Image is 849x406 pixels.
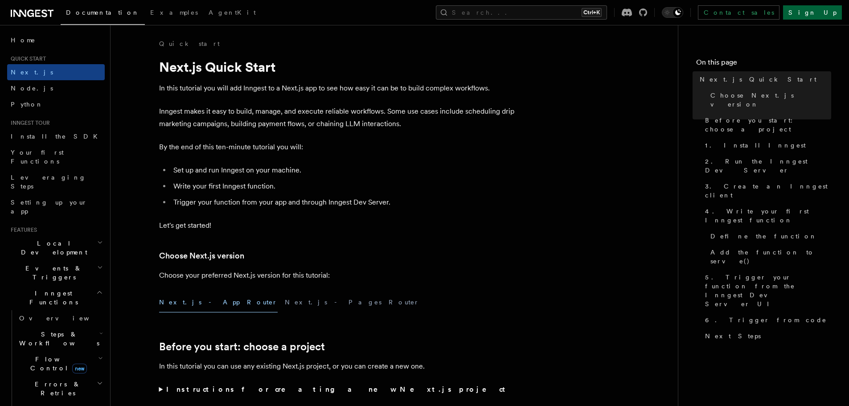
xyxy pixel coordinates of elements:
[7,239,97,257] span: Local Development
[7,194,105,219] a: Setting up your app
[705,207,831,225] span: 4. Write your first Inngest function
[701,178,831,203] a: 3. Create an Inngest client
[11,85,53,92] span: Node.js
[696,57,831,71] h4: On this page
[7,264,97,282] span: Events & Triggers
[11,199,87,215] span: Setting up your app
[701,153,831,178] a: 2. Run the Inngest Dev Server
[11,149,64,165] span: Your first Functions
[171,164,516,176] li: Set up and run Inngest on your machine.
[7,285,105,310] button: Inngest Functions
[16,326,105,351] button: Steps & Workflows
[7,80,105,96] a: Node.js
[7,32,105,48] a: Home
[7,119,50,127] span: Inngest tour
[696,71,831,87] a: Next.js Quick Start
[159,219,516,232] p: Let's get started!
[159,292,278,312] button: Next.js - App Router
[701,203,831,228] a: 4. Write your first Inngest function
[11,133,103,140] span: Install the SDK
[11,69,53,76] span: Next.js
[710,91,831,109] span: Choose Next.js version
[7,260,105,285] button: Events & Triggers
[16,355,98,373] span: Flow Control
[166,385,509,394] strong: Instructions for creating a new Next.js project
[705,116,831,134] span: Before you start: choose a project
[436,5,607,20] button: Search...Ctrl+K
[701,328,831,344] a: Next Steps
[285,292,419,312] button: Next.js - Pages Router
[701,312,831,328] a: 6. Trigger from code
[701,137,831,153] a: 1. Install Inngest
[7,226,37,234] span: Features
[61,3,145,25] a: Documentation
[171,196,516,209] li: Trigger your function from your app and through Inngest Dev Server.
[705,157,831,175] span: 2. Run the Inngest Dev Server
[7,55,46,62] span: Quick start
[159,82,516,94] p: In this tutorial you will add Inngest to a Next.js app to see how easy it can be to build complex...
[7,96,105,112] a: Python
[705,182,831,200] span: 3. Create an Inngest client
[159,360,516,373] p: In this tutorial you can use any existing Next.js project, or you can create a new one.
[582,8,602,17] kbd: Ctrl+K
[159,250,244,262] a: Choose Next.js version
[705,316,827,324] span: 6. Trigger from code
[701,269,831,312] a: 5. Trigger your function from the Inngest Dev Server UI
[19,315,111,322] span: Overview
[159,59,516,75] h1: Next.js Quick Start
[707,244,831,269] a: Add the function to serve()
[159,39,220,48] a: Quick start
[16,310,105,326] a: Overview
[159,269,516,282] p: Choose your preferred Next.js version for this tutorial:
[11,174,86,190] span: Leveraging Steps
[705,332,761,340] span: Next Steps
[701,112,831,137] a: Before you start: choose a project
[66,9,139,16] span: Documentation
[72,364,87,373] span: new
[159,340,325,353] a: Before you start: choose a project
[700,75,816,84] span: Next.js Quick Start
[16,376,105,401] button: Errors & Retries
[209,9,256,16] span: AgentKit
[698,5,779,20] a: Contact sales
[705,141,806,150] span: 1. Install Inngest
[16,330,99,348] span: Steps & Workflows
[11,36,36,45] span: Home
[16,380,97,398] span: Errors & Retries
[159,105,516,130] p: Inngest makes it easy to build, manage, and execute reliable workflows. Some use cases include sc...
[150,9,198,16] span: Examples
[159,383,516,396] summary: Instructions for creating a new Next.js project
[705,273,831,308] span: 5. Trigger your function from the Inngest Dev Server UI
[710,248,831,266] span: Add the function to serve()
[7,289,96,307] span: Inngest Functions
[7,235,105,260] button: Local Development
[7,128,105,144] a: Install the SDK
[710,232,817,241] span: Define the function
[783,5,842,20] a: Sign Up
[145,3,203,24] a: Examples
[159,141,516,153] p: By the end of this ten-minute tutorial you will:
[7,64,105,80] a: Next.js
[662,7,683,18] button: Toggle dark mode
[7,169,105,194] a: Leveraging Steps
[11,101,43,108] span: Python
[16,351,105,376] button: Flow Controlnew
[203,3,261,24] a: AgentKit
[707,228,831,244] a: Define the function
[707,87,831,112] a: Choose Next.js version
[7,144,105,169] a: Your first Functions
[171,180,516,193] li: Write your first Inngest function.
